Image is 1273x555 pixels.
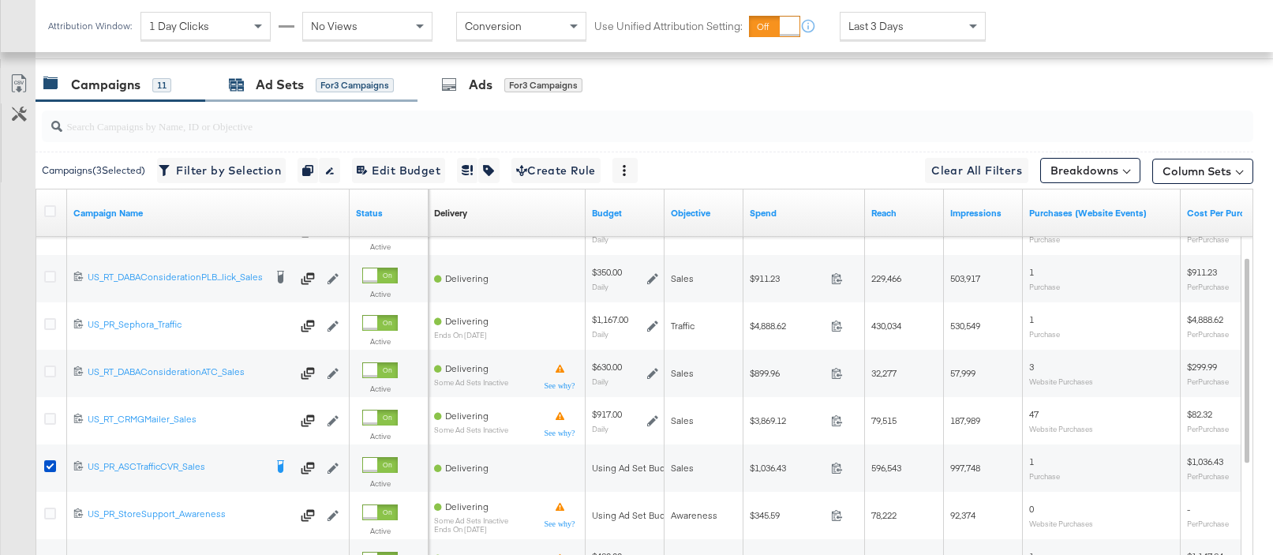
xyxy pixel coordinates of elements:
[1187,503,1190,515] span: -
[1187,377,1229,386] sub: Per Purchase
[73,207,343,219] a: Your campaign name.
[1029,503,1034,515] span: 0
[511,158,601,183] button: Create Rule
[362,431,398,441] label: Active
[1029,329,1060,339] sub: Purchase
[1187,408,1212,420] span: $82.32
[152,78,171,92] div: 11
[1029,471,1060,481] sub: Purchase
[434,516,508,525] sub: Some Ad Sets Inactive
[750,414,825,426] span: $3,869.12
[950,272,980,284] span: 503,917
[671,320,695,332] span: Traffic
[445,462,489,474] span: Delivering
[750,367,825,379] span: $899.96
[445,501,489,512] span: Delivering
[157,158,286,183] button: Filter by Selection
[671,272,694,284] span: Sales
[1029,207,1174,219] a: The number of times a purchase was made tracked by your Custom Audience pixel on your website aft...
[88,318,291,331] div: US_PR_Sephora_Traffic
[434,426,508,434] sub: Some Ad Sets Inactive
[1029,456,1034,467] span: 1
[434,525,508,534] sub: ends on [DATE]
[1187,282,1229,291] sub: Per Purchase
[356,207,422,219] a: Shows the current state of your Ad Campaign.
[47,21,133,32] div: Attribution Window:
[592,462,680,474] div: Using Ad Set Budget
[594,19,743,34] label: Use Unified Attribution Setting:
[88,508,291,520] div: US_PR_StoreSupport_Awareness
[592,313,628,326] div: $1,167.00
[362,526,398,536] label: Active
[1187,519,1229,528] sub: Per Purchase
[871,462,901,474] span: 596,543
[592,329,608,339] sub: Daily
[1029,313,1034,325] span: 1
[671,367,694,379] span: Sales
[871,509,897,521] span: 78,222
[950,509,975,521] span: 92,374
[1187,456,1223,467] span: $1,036.43
[445,410,489,422] span: Delivering
[1029,282,1060,291] sub: Purchase
[1187,313,1223,325] span: $4,888.62
[88,318,291,334] a: US_PR_Sephora_Traffic
[434,207,467,219] div: Delivery
[671,509,717,521] span: Awareness
[592,408,622,421] div: $917.00
[469,76,492,94] div: Ads
[465,19,522,33] span: Conversion
[592,424,608,433] sub: Daily
[357,161,440,181] span: Edit Budget
[1040,158,1140,183] button: Breakdowns
[592,377,608,386] sub: Daily
[1029,519,1093,528] sub: Website Purchases
[671,207,737,219] a: Your campaign's objective.
[592,361,622,373] div: $630.00
[362,384,398,394] label: Active
[848,19,904,33] span: Last 3 Days
[950,320,980,332] span: 530,549
[1029,377,1093,386] sub: Website Purchases
[88,366,291,381] a: US_RT_DABAConsiderationATC_Sales
[1187,266,1217,278] span: $911.23
[88,460,264,476] a: US_PR_ASCTrafficCVR_Sales
[1187,361,1217,373] span: $299.99
[931,161,1022,181] span: Clear All Filters
[62,104,1144,135] input: Search Campaigns by Name, ID or Objective
[750,207,859,219] a: The total amount spent to date.
[88,508,291,523] a: US_PR_StoreSupport_Awareness
[42,163,145,178] div: Campaigns ( 3 Selected)
[445,272,489,284] span: Delivering
[750,462,825,474] span: $1,036.43
[1187,424,1229,433] sub: Per Purchase
[504,78,582,92] div: for 3 Campaigns
[434,331,489,339] sub: ends on [DATE]
[1029,361,1034,373] span: 3
[871,367,897,379] span: 32,277
[362,289,398,299] label: Active
[950,367,975,379] span: 57,999
[362,242,398,252] label: Active
[871,207,938,219] a: The number of people your ad was served to.
[950,462,980,474] span: 997,748
[434,207,467,219] a: Reflects the ability of your Ad Campaign to achieve delivery based on ad states, schedule and bud...
[950,207,1017,219] a: The number of times your ad was served. On mobile apps an ad is counted as served the first time ...
[88,271,264,287] a: US_RT_DABAConsiderationPLB...lick_Sales
[1187,471,1229,481] sub: Per Purchase
[1029,424,1093,433] sub: Website Purchases
[750,509,825,521] span: $345.59
[1029,408,1039,420] span: 47
[592,266,622,279] div: $350.00
[445,315,489,327] span: Delivering
[311,19,358,33] span: No Views
[88,413,291,429] a: US_RT_CRMGMailer_Sales
[362,336,398,347] label: Active
[592,282,608,291] sub: Daily
[871,272,901,284] span: 229,466
[1029,266,1034,278] span: 1
[88,413,291,426] div: US_RT_CRMGMailer_Sales
[1187,329,1229,339] sub: Per Purchase
[671,414,694,426] span: Sales
[750,320,825,332] span: $4,888.62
